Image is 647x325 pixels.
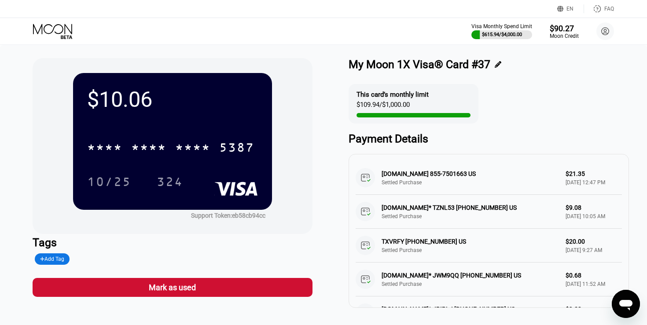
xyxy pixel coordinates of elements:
[357,91,429,99] div: This card’s monthly limit
[471,23,532,39] div: Visa Monthly Spend Limit$615.94/$4,000.00
[550,24,579,33] div: $90.27
[157,176,183,190] div: 324
[87,176,131,190] div: 10/25
[557,4,584,13] div: EN
[357,101,410,113] div: $109.94 / $1,000.00
[566,6,573,12] div: EN
[219,142,254,156] div: 5387
[349,132,629,145] div: Payment Details
[604,6,614,12] div: FAQ
[349,58,490,71] div: My Moon 1X Visa® Card #37
[35,253,70,265] div: Add Tag
[33,278,313,297] div: Mark as used
[482,32,522,37] div: $615.94 / $4,000.00
[33,236,313,249] div: Tags
[87,87,258,112] div: $10.06
[150,171,190,193] div: 324
[191,212,265,219] div: Support Token: eb58cb94cc
[612,290,640,318] iframe: Button to launch messaging window
[40,256,65,262] div: Add Tag
[471,23,532,29] div: Visa Monthly Spend Limit
[550,33,579,39] div: Moon Credit
[81,171,138,193] div: 10/25
[584,4,614,13] div: FAQ
[191,212,265,219] div: Support Token:eb58cb94cc
[550,24,579,39] div: $90.27Moon Credit
[149,282,196,292] div: Mark as used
